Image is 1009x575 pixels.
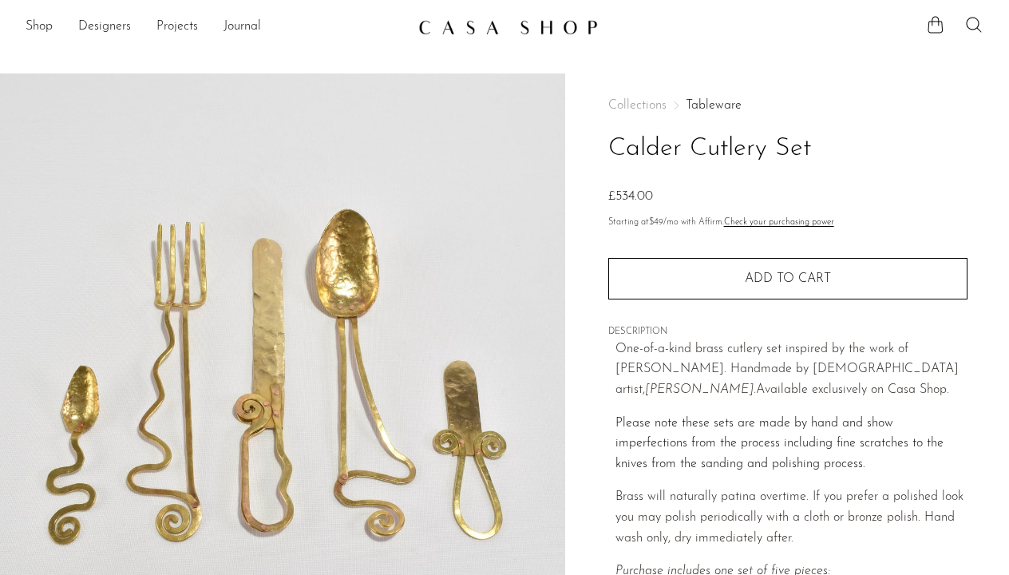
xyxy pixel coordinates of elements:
[608,216,967,230] p: Starting at /mo with Affirm.
[645,383,756,396] em: [PERSON_NAME].
[224,17,261,38] a: Journal
[686,99,742,112] a: Tableware
[615,417,944,470] span: Please note these sets are made by hand and show imperfections from the process including fine sc...
[615,487,967,549] p: Brass will naturally patina overtime. If you prefer a polished look you may polish periodically w...
[156,17,198,38] a: Projects
[26,17,53,38] a: Shop
[608,99,667,112] span: Collections
[649,218,663,227] span: $49
[608,190,653,203] span: £534.00
[608,129,967,169] h1: Calder Cutlery Set
[608,99,967,112] nav: Breadcrumbs
[724,218,834,227] a: Check your purchasing power - Learn more about Affirm Financing (opens in modal)
[26,14,406,41] ul: NEW HEADER MENU
[78,17,131,38] a: Designers
[745,272,831,285] span: Add to cart
[608,325,967,339] span: DESCRIPTION
[615,339,967,401] p: One-of-a-kind brass cutlery set inspired by the work of [PERSON_NAME]. Handmade by [DEMOGRAPHIC_D...
[608,258,967,299] button: Add to cart
[26,14,406,41] nav: Desktop navigation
